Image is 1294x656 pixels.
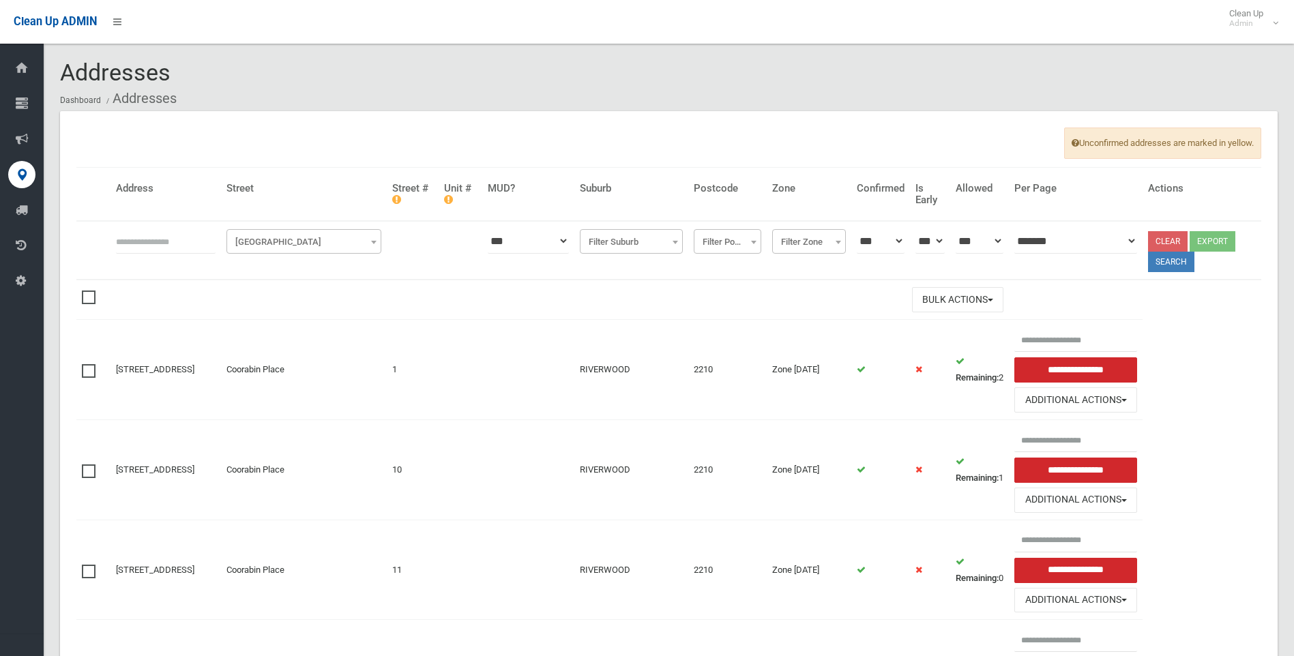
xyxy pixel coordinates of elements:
button: Search [1148,252,1194,272]
a: Dashboard [60,95,101,105]
td: 2210 [688,420,767,520]
td: RIVERWOOD [574,420,688,520]
h4: Actions [1148,183,1256,194]
li: Addresses [103,86,177,111]
span: Addresses [60,59,171,86]
td: Zone [DATE] [767,320,851,420]
h4: Address [116,183,216,194]
button: Export [1190,231,1235,252]
span: Filter Zone [776,233,842,252]
button: Additional Actions [1014,387,1137,413]
strong: Remaining: [956,372,999,383]
span: Filter Postcode [697,233,758,252]
td: 1 [387,320,439,420]
span: Filter Zone [772,229,846,254]
td: 2210 [688,320,767,420]
span: Unconfirmed addresses are marked in yellow. [1064,128,1261,159]
h4: Is Early [915,183,945,205]
td: RIVERWOOD [574,320,688,420]
td: Zone [DATE] [767,420,851,520]
button: Additional Actions [1014,488,1137,513]
td: 0 [950,520,1009,620]
h4: MUD? [488,183,569,194]
td: Coorabin Place [221,420,387,520]
a: [STREET_ADDRESS] [116,464,194,475]
span: Filter Suburb [583,233,679,252]
td: 2 [950,320,1009,420]
button: Additional Actions [1014,588,1137,613]
small: Admin [1229,18,1263,29]
span: Filter Street [226,229,381,254]
td: Zone [DATE] [767,520,851,620]
span: Clean Up ADMIN [14,15,97,28]
h4: Street # [392,183,434,205]
span: Filter Street [230,233,378,252]
h4: Per Page [1014,183,1137,194]
td: 11 [387,520,439,620]
h4: Suburb [580,183,683,194]
h4: Confirmed [857,183,905,194]
td: 10 [387,420,439,520]
a: Clear [1148,231,1188,252]
strong: Remaining: [956,573,999,583]
td: RIVERWOOD [574,520,688,620]
span: Filter Suburb [580,229,683,254]
h4: Unit # [444,183,477,205]
strong: Remaining: [956,473,999,483]
h4: Street [226,183,381,194]
span: Clean Up [1222,8,1277,29]
button: Bulk Actions [912,287,1003,312]
a: [STREET_ADDRESS] [116,565,194,575]
td: 1 [950,420,1009,520]
h4: Zone [772,183,846,194]
h4: Postcode [694,183,761,194]
a: [STREET_ADDRESS] [116,364,194,374]
span: Filter Postcode [694,229,761,254]
td: Coorabin Place [221,520,387,620]
td: 2210 [688,520,767,620]
td: Coorabin Place [221,320,387,420]
h4: Allowed [956,183,1003,194]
